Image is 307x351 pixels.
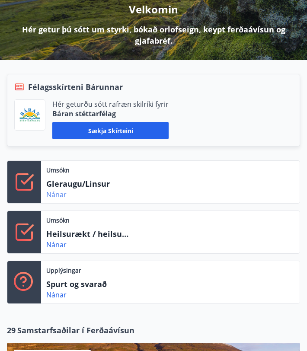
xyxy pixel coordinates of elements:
[46,290,67,300] a: Nánar
[46,278,133,290] p: Spurt og svarað
[46,240,67,249] a: Nánar
[52,122,169,139] button: Sækja skírteini
[46,216,70,225] p: Umsókn
[129,2,178,17] p: Velkomin
[17,325,134,336] span: Samstarfsaðilar í Ferðaávísun
[46,266,81,275] p: Upplýsingar
[7,325,16,336] span: 29
[46,178,133,189] p: Gleraugu/Linsur
[52,99,169,109] p: Hér geturðu sótt rafræn skilríki fyrir
[46,228,133,239] p: Heilsurækt / heilsuefling
[28,81,123,93] span: Félagsskírteni Bárunnar
[46,166,70,175] p: Umsókn
[19,108,40,122] img: Bz2lGXKH3FXEIQKvoQ8VL0Fr0uCiWgfgA3I6fSs8.png
[52,109,169,118] p: Báran stéttarfélag
[46,190,67,199] a: Nánar
[21,24,286,46] p: Hér getur þú sótt um styrki, bókað orlofseign, keypt ferðaávísun og gjafabréf.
